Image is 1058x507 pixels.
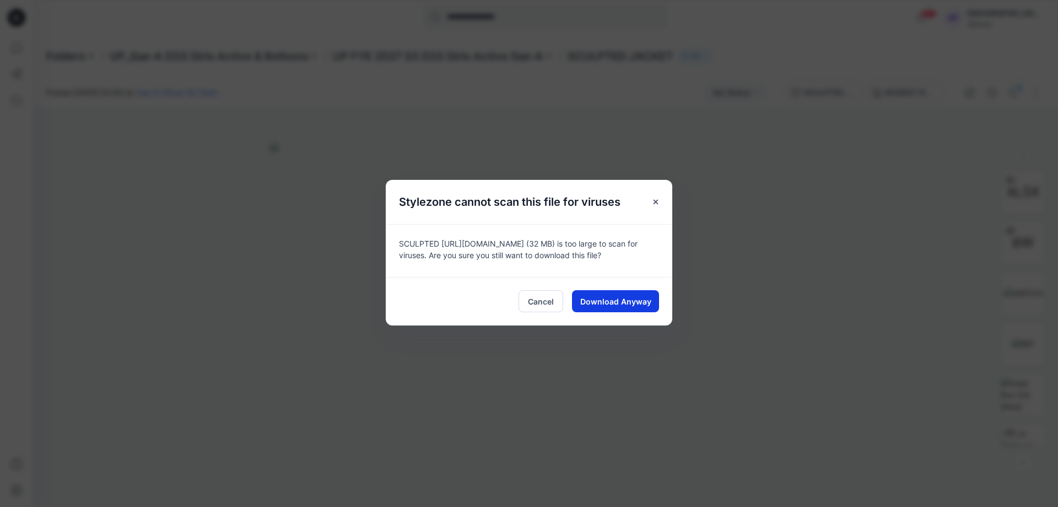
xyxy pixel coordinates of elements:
button: Cancel [519,290,563,312]
button: Download Anyway [572,290,659,312]
span: Download Anyway [580,296,651,307]
span: Cancel [528,296,554,307]
div: SCULPTED [URL][DOMAIN_NAME] (32 MB) is too large to scan for viruses. Are you sure you still want... [386,224,672,277]
button: Close [646,192,666,212]
h5: Stylezone cannot scan this file for viruses [386,180,634,224]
